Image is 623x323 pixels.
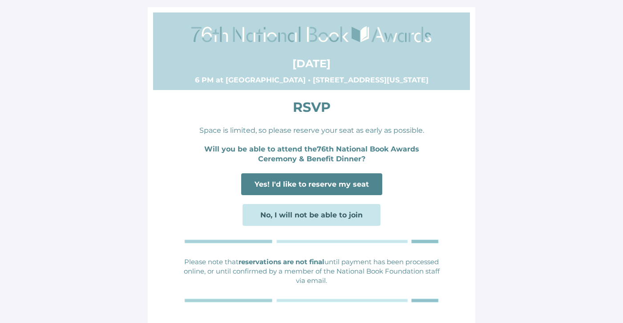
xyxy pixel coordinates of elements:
strong: [DATE] [292,57,331,70]
span: Yes! I'd like to reserve my seat [255,180,369,188]
strong: Will you be able to attend the [204,145,317,153]
a: No, I will not be able to join [243,204,380,226]
p: Please note that until payment has been processed online, or until confirmed by a member of the N... [182,257,441,285]
p: 6 PM at [GEOGRAPHIC_DATA] • [STREET_ADDRESS][US_STATE] [182,75,441,85]
p: RSVP [182,98,441,117]
strong: 76th National Book Awards Ceremony & Benefit Dinner? [258,145,419,163]
p: Space is limited, so please reserve your seat as early as possible. [182,126,441,135]
strong: reservations are not final [239,258,324,266]
a: Yes! I'd like to reserve my seat [241,173,382,195]
span: No, I will not be able to join [260,211,363,219]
